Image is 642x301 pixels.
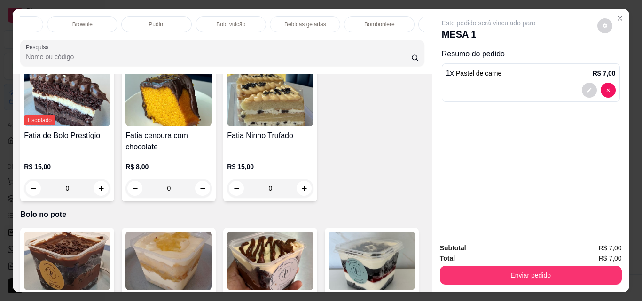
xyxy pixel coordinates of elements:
button: decrease-product-quantity [601,83,616,98]
span: R$ 7,00 [599,243,622,253]
p: Bolo no pote [20,209,424,220]
button: decrease-product-quantity [127,181,142,196]
strong: Subtotal [440,244,466,252]
span: Esgotado [24,115,55,125]
button: Close [612,11,627,26]
p: R$ 15,00 [24,162,110,171]
p: R$ 7,00 [593,69,616,78]
img: product-image [125,232,212,290]
button: decrease-product-quantity [582,83,597,98]
span: R$ 7,00 [599,253,622,263]
strong: Total [440,255,455,262]
p: Resumo do pedido [442,48,620,60]
p: Bomboniere [364,21,395,28]
p: 1 x [446,68,502,79]
p: Bebidas geladas [284,21,326,28]
input: Pesquisa [26,52,411,62]
button: increase-product-quantity [297,181,312,196]
p: R$ 8,00 [125,162,212,171]
img: product-image [227,68,313,126]
button: decrease-product-quantity [26,181,41,196]
img: product-image [227,232,313,290]
label: Pesquisa [26,43,52,51]
h4: Fatia cenoura com chocolate [125,130,212,153]
img: product-image [24,68,110,126]
p: MESA 1 [442,28,536,41]
button: increase-product-quantity [94,181,109,196]
h4: Fatia Ninho Trufado [227,130,313,141]
p: R$ 15,00 [227,162,313,171]
span: Pastel de carne [456,69,501,77]
img: product-image [24,232,110,290]
p: Este pedido será vinculado para [442,18,536,28]
img: product-image [329,232,415,290]
p: Brownie [72,21,93,28]
button: decrease-product-quantity [597,18,612,33]
button: Enviar pedido [440,266,622,285]
button: decrease-product-quantity [229,181,244,196]
button: increase-product-quantity [195,181,210,196]
img: product-image [125,68,212,126]
p: Pudim [149,21,164,28]
p: Bolo vulcão [216,21,245,28]
h4: Fatia de Bolo Prestígio [24,130,110,141]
